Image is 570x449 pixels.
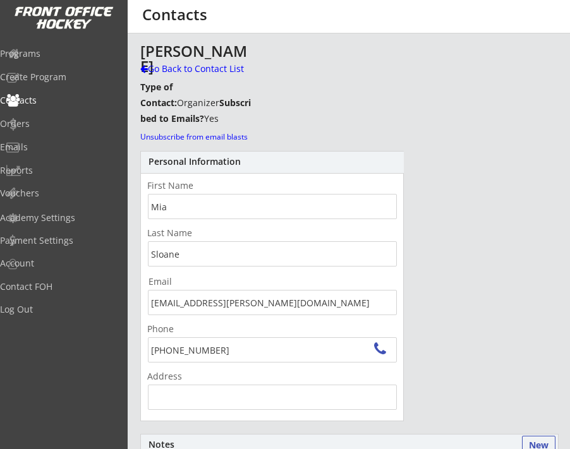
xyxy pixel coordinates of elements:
div: Notes [149,440,550,449]
strong: Type of Contact: [140,81,177,109]
div: Go Back to Contact List [140,63,253,75]
div: First Name [147,181,224,190]
div: Email [149,277,397,286]
div: Unsubscribe from email blasts [140,132,253,143]
div: Last Name [147,229,224,237]
div: Address [147,372,224,381]
div: [PERSON_NAME] [140,44,253,74]
div: Personal Information [149,157,396,166]
div: Phone [147,325,224,333]
div: Organizer Yes [140,79,253,127]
